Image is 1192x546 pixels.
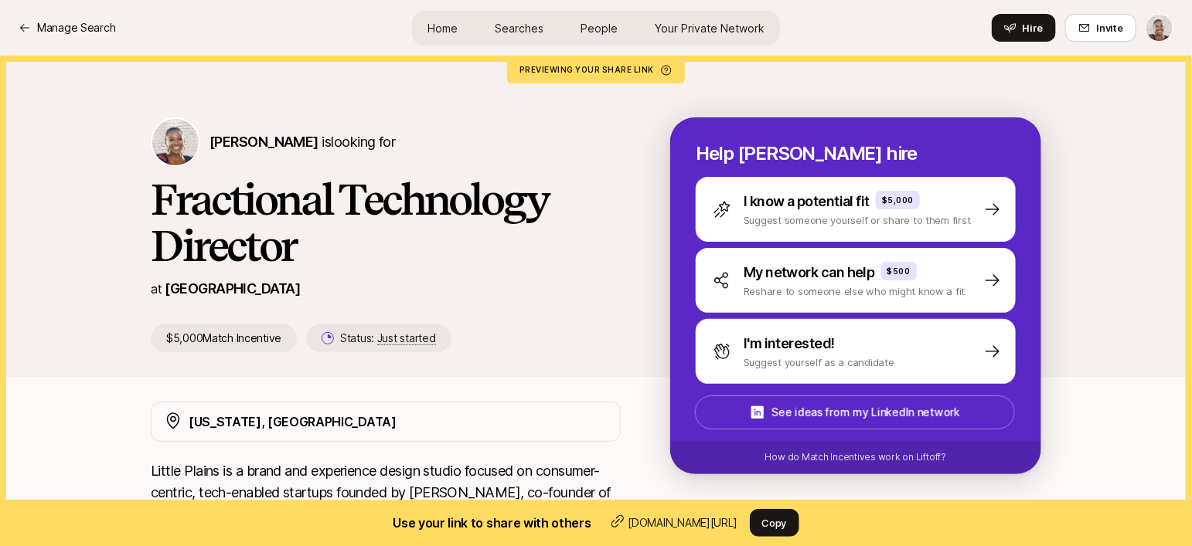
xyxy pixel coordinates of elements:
button: Copy [750,509,799,537]
p: Suggest someone yourself or share to them first [744,212,971,228]
h2: Use your link to share with others [393,513,591,533]
p: at [151,279,162,299]
span: [PERSON_NAME] [209,134,318,150]
img: Janelle Bradley [1146,15,1173,41]
p: I know a potential fit [744,191,870,212]
p: My network can help [744,262,875,283]
span: Searches [495,20,543,36]
p: Reshare to someone else who might know a fit [744,283,966,299]
span: Invite [1097,20,1123,36]
span: Hire [1023,20,1044,36]
p: $5,000 [882,194,914,206]
span: People [581,20,618,36]
a: Your Private Network [642,14,777,42]
span: Just started [377,331,436,345]
p: is looking for [209,131,395,153]
button: Invite [1065,14,1136,42]
a: People [568,14,630,42]
p: $500 [887,265,911,277]
button: Janelle Bradley [1146,14,1173,42]
a: Home [415,14,470,42]
p: $5,000 Match Incentive [151,324,297,352]
p: Suggest yourself as a candidate [744,354,894,370]
button: See ideas from my LinkedIn network [695,395,1015,429]
p: I'm interested! [744,333,835,354]
img: Janelle Bradley [152,119,199,165]
a: Searches [482,14,556,42]
p: How do Match Incentives work on Liftoff? [765,450,946,464]
p: Previewing your share link [519,65,673,74]
p: Status: [340,329,435,348]
p: Manage Search [37,19,115,37]
span: Your Private Network [655,20,765,36]
p: Help [PERSON_NAME] hire [696,143,1016,164]
p: [US_STATE], [GEOGRAPHIC_DATA] [189,412,397,432]
span: Home [427,20,458,36]
a: [GEOGRAPHIC_DATA] [165,280,300,297]
p: [DOMAIN_NAME][URL] [628,514,737,532]
h1: Fractional Technology Director [151,176,621,269]
p: See ideas from my LinkedIn network [771,403,959,422]
button: Hire [992,14,1056,42]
